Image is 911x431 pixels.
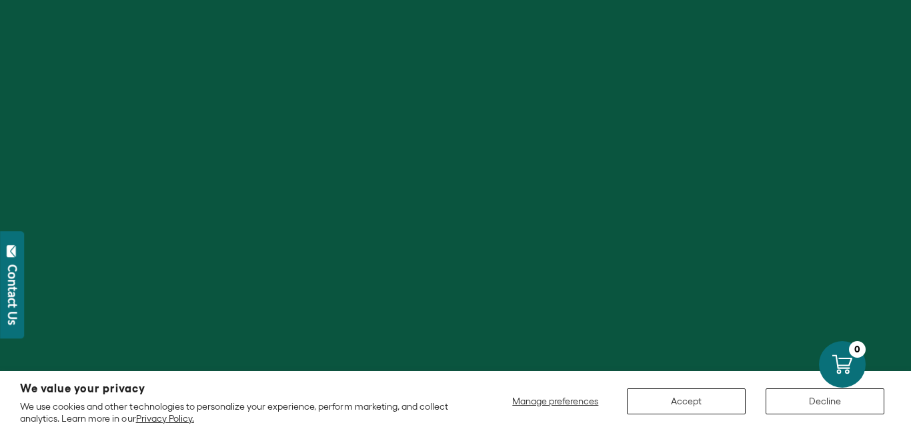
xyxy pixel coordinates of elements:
[849,341,866,358] div: 0
[136,413,194,424] a: Privacy Policy.
[627,388,746,414] button: Accept
[766,388,884,414] button: Decline
[20,383,461,394] h2: We value your privacy
[6,264,19,325] div: Contact Us
[512,396,598,406] span: Manage preferences
[20,400,461,424] p: We use cookies and other technologies to personalize your experience, perform marketing, and coll...
[504,388,607,414] button: Manage preferences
